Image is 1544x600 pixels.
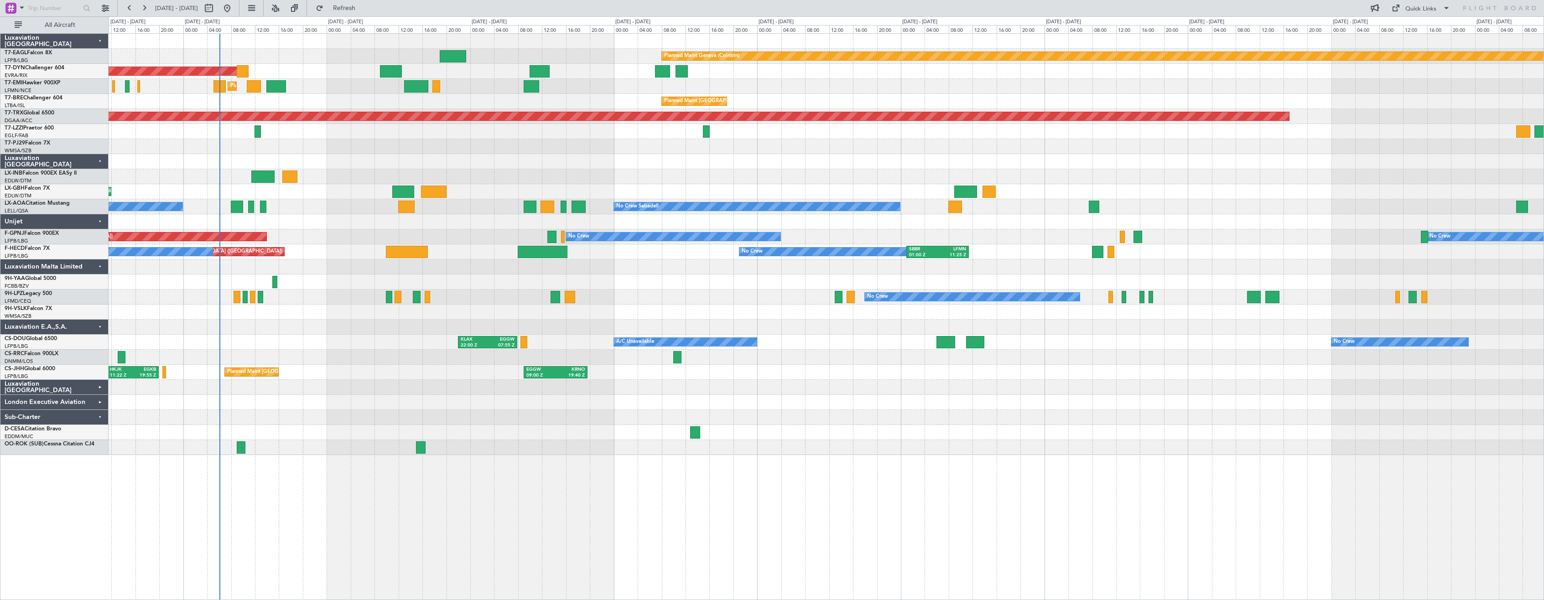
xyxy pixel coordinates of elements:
div: 04:00 [351,25,374,33]
div: 12:00 [972,25,996,33]
div: 08:00 [1379,25,1403,33]
div: [DATE] - [DATE] [1046,18,1081,26]
a: D-CESACitation Bravo [5,426,61,432]
div: 16:00 [1140,25,1164,33]
a: EDDM/MUC [5,433,33,440]
div: [DATE] - [DATE] [902,18,937,26]
div: Planned Maint Geneva (Cointrin) [664,49,739,63]
span: CS-JHH [5,366,24,372]
a: T7-TRXGlobal 6500 [5,110,54,116]
div: 20:00 [877,25,901,33]
a: FCBB/BZV [5,283,29,290]
div: 12:00 [1260,25,1284,33]
a: EDLW/DTM [5,192,31,199]
span: LX-INB [5,171,22,176]
span: LX-GBH [5,186,25,191]
div: 16:00 [135,25,159,33]
div: No Crew Sabadell [616,200,659,213]
div: 04:00 [1499,25,1523,33]
div: 08:00 [662,25,686,33]
div: [DATE] - [DATE] [615,18,650,26]
a: DNMM/LOS [5,358,33,365]
div: 09:00 Z [526,372,556,379]
div: 12:00 [255,25,279,33]
a: LX-AOACitation Mustang [5,201,70,206]
div: EGGW [488,336,515,343]
div: [DATE] - [DATE] [185,18,220,26]
div: 16:00 [709,25,733,33]
div: 16:00 [279,25,302,33]
a: OO-ROK (SUB)Cessna Citation CJ4 [5,441,94,447]
div: 11:25 Z [938,252,967,259]
div: Planned Maint [GEOGRAPHIC_DATA] ([GEOGRAPHIC_DATA]) [664,94,808,108]
a: T7-EMIHawker 900XP [5,80,60,86]
div: Planned Maint Chester [230,79,283,93]
span: F-HECD [5,246,25,251]
a: T7-EAGLFalcon 8X [5,50,52,56]
span: OO-ROK (SUB) [5,441,44,447]
span: [DATE] - [DATE] [155,4,198,12]
a: T7-BREChallenger 604 [5,95,62,101]
div: 20:00 [1020,25,1044,33]
div: 08:00 [805,25,829,33]
span: T7-BRE [5,95,23,101]
div: A/C Unavailable [616,335,654,349]
div: 20:00 [447,25,470,33]
a: 9H-YAAGlobal 5000 [5,276,56,281]
div: EGKB [133,367,156,373]
a: LX-GBHFalcon 7X [5,186,50,191]
div: 08:00 [1092,25,1116,33]
a: CS-RRCFalcon 900LX [5,351,58,357]
div: 12:00 [1116,25,1140,33]
span: CS-RRC [5,351,24,357]
span: T7-LZZI [5,125,23,131]
div: No Crew [1430,230,1450,243]
button: Quick Links [1387,1,1455,16]
div: 00:00 [614,25,638,33]
div: 16:00 [422,25,446,33]
div: 12:00 [399,25,422,33]
a: F-HECDFalcon 7X [5,246,50,251]
div: Planned Maint [GEOGRAPHIC_DATA] ([GEOGRAPHIC_DATA]) [227,365,371,379]
div: 11:22 Z [110,372,133,379]
div: 04:00 [925,25,948,33]
a: DGAA/ACC [5,117,32,124]
a: CS-DOUGlobal 6500 [5,336,57,341]
div: 12:00 [686,25,709,33]
a: CS-JHHGlobal 6000 [5,366,55,372]
button: All Aircraft [10,18,99,32]
div: 20:00 [590,25,613,33]
a: LFPB/LBG [5,238,28,244]
a: EVRA/RIX [5,72,27,79]
div: 00:00 [327,25,350,33]
div: SBBR [909,246,938,253]
div: 08:00 [1236,25,1259,33]
div: [DATE] - [DATE] [472,18,507,26]
div: 20:00 [1164,25,1188,33]
div: HKJK [110,367,133,373]
div: 08:00 [518,25,542,33]
span: 9H-VSLK [5,306,27,311]
a: LELL/QSA [5,207,28,214]
a: F-GPNJFalcon 900EX [5,231,59,236]
div: No Crew [742,245,763,259]
div: 04:00 [494,25,518,33]
div: [DATE] - [DATE] [1333,18,1368,26]
div: 20:00 [733,25,757,33]
div: No Crew [867,290,888,304]
div: 12:00 [542,25,566,33]
a: LFPB/LBG [5,343,28,350]
span: CS-DOU [5,336,26,341]
div: [DATE] - [DATE] [328,18,363,26]
span: LX-AOA [5,201,26,206]
div: 00:00 [901,25,925,33]
div: 01:00 Z [909,252,938,259]
div: 00:00 [1331,25,1355,33]
div: 07:55 Z [488,342,515,349]
div: 16:00 [997,25,1020,33]
div: KRNO [556,367,585,373]
div: 16:00 [1284,25,1307,33]
div: 04:00 [1355,25,1379,33]
div: 20:00 [1451,25,1475,33]
a: LTBA/ISL [5,102,25,109]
